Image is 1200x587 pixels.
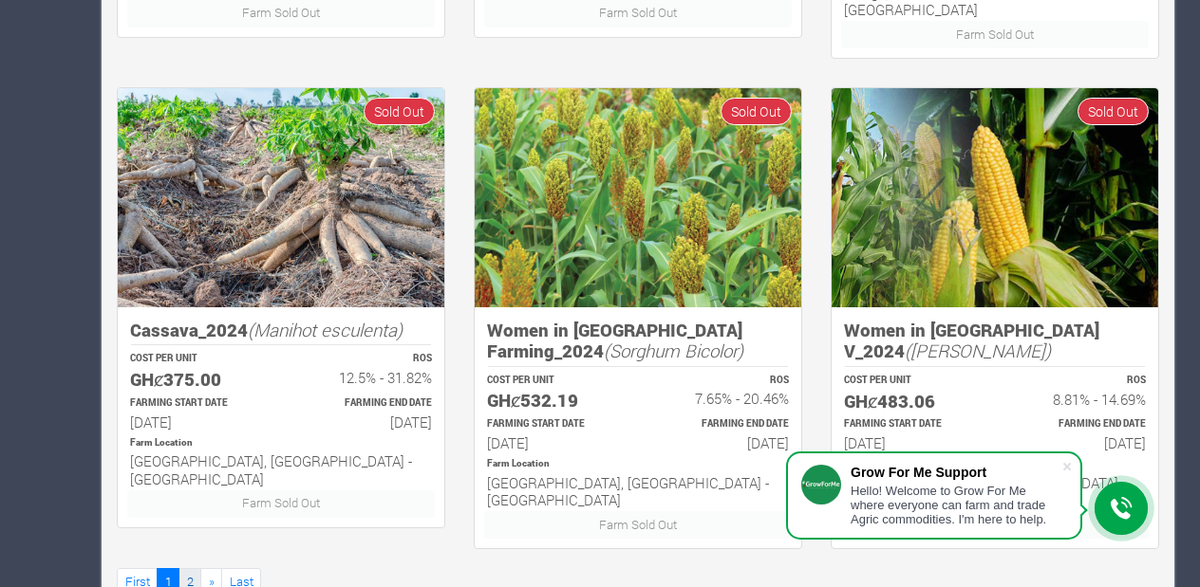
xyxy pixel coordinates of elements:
[655,417,789,431] p: Estimated Farming End Date
[844,417,978,431] p: Estimated Farming Start Date
[844,434,978,451] h6: [DATE]
[130,369,264,391] h5: GHȼ375.00
[844,391,978,413] h5: GHȼ483.06
[1078,98,1149,125] span: Sold Out
[655,374,789,388] p: ROS
[1012,434,1146,451] h6: [DATE]
[655,434,789,451] h6: [DATE]
[130,320,432,341] h5: Cassava_2024
[1012,374,1146,388] p: ROS
[655,390,789,407] h6: 7.65% - 20.46%
[487,320,789,362] h5: Women in [GEOGRAPHIC_DATA] Farming_2024
[832,88,1158,307] img: growforme image
[118,88,444,307] img: growforme image
[487,390,621,412] h5: GHȼ532.19
[364,98,435,125] span: Sold Out
[130,352,264,366] p: COST PER UNIT
[1012,391,1146,408] h6: 8.81% - 14.69%
[130,452,432,486] h6: [GEOGRAPHIC_DATA], [GEOGRAPHIC_DATA] - [GEOGRAPHIC_DATA]
[248,318,403,341] i: (Manihot esculenta)
[487,374,621,388] p: COST PER UNIT
[298,396,432,411] p: Estimated Farming End Date
[851,465,1061,480] div: Grow For Me Support
[487,457,789,471] p: Location of Farm
[487,417,621,431] p: Estimated Farming Start Date
[298,352,432,366] p: ROS
[130,436,432,450] p: Location of Farm
[298,413,432,431] h6: [DATE]
[905,339,1051,362] i: ([PERSON_NAME])
[844,320,1146,362] h5: Women in [GEOGRAPHIC_DATA] V_2024
[851,484,1061,526] div: Hello! Welcome to Grow For Me where everyone can farm and trade Agric commodities. I'm here to help.
[130,413,264,431] h6: [DATE]
[721,98,792,125] span: Sold Out
[1012,417,1146,431] p: Estimated Farming End Date
[604,339,743,362] i: (Sorghum Bicolor)
[844,374,978,388] p: COST PER UNIT
[487,434,621,451] h6: [DATE]
[475,88,801,306] img: growforme image
[130,396,264,411] p: Estimated Farming Start Date
[487,474,789,508] h6: [GEOGRAPHIC_DATA], [GEOGRAPHIC_DATA] - [GEOGRAPHIC_DATA]
[298,369,432,386] h6: 12.5% - 31.82%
